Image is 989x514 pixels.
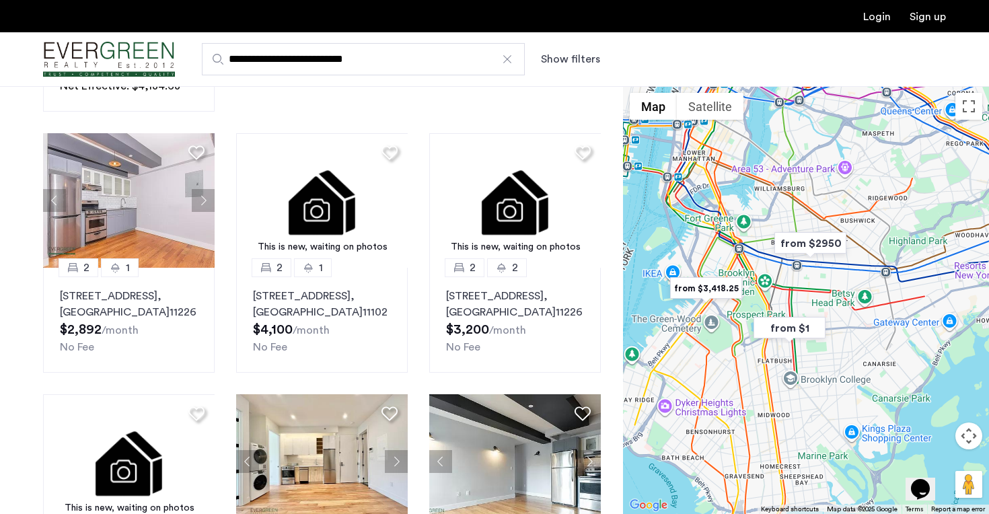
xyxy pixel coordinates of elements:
[446,323,489,336] span: $3,200
[83,260,89,276] span: 2
[253,342,287,353] span: No Fee
[955,423,982,449] button: Map camera controls
[436,240,595,254] div: This is new, waiting on photos
[429,268,601,373] a: 22[STREET_ADDRESS], [GEOGRAPHIC_DATA]11226No Fee
[748,313,831,343] div: from $1
[243,240,402,254] div: This is new, waiting on photos
[955,93,982,120] button: Toggle fullscreen view
[906,505,923,514] a: Terms (opens in new tab)
[677,93,743,120] button: Show satellite imagery
[43,189,66,212] button: Previous apartment
[385,450,408,473] button: Next apartment
[126,260,130,276] span: 1
[470,260,476,276] span: 2
[512,260,518,276] span: 2
[630,93,677,120] button: Show street map
[446,288,584,320] p: [STREET_ADDRESS] 11226
[102,325,139,336] sub: /month
[293,325,330,336] sub: /month
[60,342,94,353] span: No Fee
[43,34,175,85] a: Cazamio Logo
[665,273,747,303] div: from $3,418.25
[429,133,601,268] img: 3.gif
[43,133,215,268] img: 218_638545891316468341.jpeg
[578,450,601,473] button: Next apartment
[236,450,259,473] button: Previous apartment
[277,260,283,276] span: 2
[319,260,323,276] span: 1
[236,133,408,268] a: This is new, waiting on photos
[253,288,391,320] p: [STREET_ADDRESS] 11102
[236,133,408,268] img: 3.gif
[489,325,526,336] sub: /month
[626,497,671,514] a: Open this area in Google Maps (opens a new window)
[429,133,601,268] a: This is new, waiting on photos
[931,505,985,514] a: Report a map error
[192,189,215,212] button: Next apartment
[236,268,408,373] a: 21[STREET_ADDRESS], [GEOGRAPHIC_DATA]11102No Fee
[910,11,946,22] a: Registration
[769,228,852,258] div: from $2950
[541,51,600,67] button: Show or hide filters
[863,11,891,22] a: Login
[906,460,949,501] iframe: chat widget
[429,450,452,473] button: Previous apartment
[446,342,480,353] span: No Fee
[60,288,198,320] p: [STREET_ADDRESS] 11226
[955,471,982,498] button: Drag Pegman onto the map to open Street View
[43,34,175,85] img: logo
[60,323,102,336] span: $2,892
[761,505,819,514] button: Keyboard shortcuts
[202,43,525,75] input: Apartment Search
[43,268,215,373] a: 21[STREET_ADDRESS], [GEOGRAPHIC_DATA]11226No Fee
[827,506,898,513] span: Map data ©2025 Google
[253,323,293,336] span: $4,100
[626,497,671,514] img: Google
